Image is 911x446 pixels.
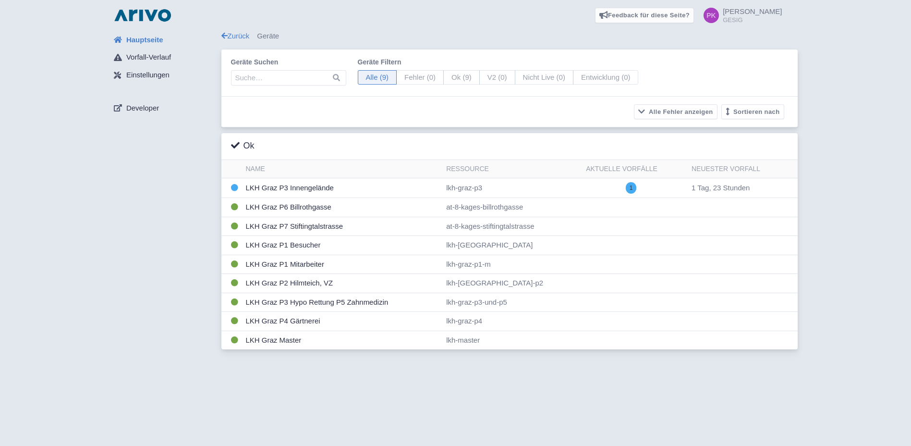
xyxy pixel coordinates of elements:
span: Fehler (0) [396,70,444,85]
span: V2 (0) [479,70,515,85]
td: lkh-graz-p1-m [442,255,582,274]
td: LKH Graz P4 Gärtnerei [242,312,443,331]
td: LKH Graz P3 Hypo Rettung P5 Zahnmedizin [242,293,443,312]
span: 1 Tag, 23 Stunden [692,184,750,192]
span: Nicht Live (0) [515,70,573,85]
td: lkh-[GEOGRAPHIC_DATA]-p2 [442,274,582,293]
span: Einstellungen [126,70,170,81]
span: Ok (9) [443,70,480,85]
td: at-8-kages-billrothgasse [442,198,582,217]
td: LKH Graz P1 Besucher [242,236,443,255]
small: GESIG [723,17,782,23]
a: [PERSON_NAME] GESIG [698,8,782,23]
th: Ressource [442,160,582,178]
span: Entwicklung (0) [573,70,639,85]
span: [PERSON_NAME] [723,7,782,15]
a: Zurück [221,32,250,40]
a: Vorfall-Verlauf [106,49,221,67]
td: lkh-graz-p3 [442,178,582,198]
a: Einstellungen [106,66,221,85]
th: Name [242,160,443,178]
label: Geräte suchen [231,57,346,67]
h3: Ok [231,141,255,151]
td: LKH Graz P1 Mitarbeiter [242,255,443,274]
span: 1 [626,182,637,194]
td: lkh-master [442,331,582,349]
span: Hauptseite [126,35,163,46]
button: Sortieren nach [721,104,784,119]
label: Geräte filtern [358,57,639,67]
span: Developer [126,103,159,114]
th: Aktuelle Vorfälle [582,160,688,178]
td: LKH Graz Master [242,331,443,349]
td: at-8-kages-stiftingtalstrasse [442,217,582,236]
td: lkh-[GEOGRAPHIC_DATA] [442,236,582,255]
img: logo [112,8,173,23]
div: Geräte [221,31,798,42]
td: lkh-graz-p4 [442,312,582,331]
td: LKH Graz P6 Billrothgasse [242,198,443,217]
button: Alle Fehler anzeigen [634,104,717,119]
a: Hauptseite [106,31,221,49]
td: LKH Graz P7 Stiftingtalstrasse [242,217,443,236]
a: Developer [106,99,221,117]
span: Vorfall-Verlauf [126,52,171,63]
td: LKH Graz P3 Innengelände [242,178,443,198]
span: Alle (9) [358,70,397,85]
a: Feedback für diese Seite? [595,8,694,23]
td: lkh-graz-p3-und-p5 [442,293,582,312]
input: Suche… [231,70,346,86]
td: LKH Graz P2 Hilmteich, VZ [242,274,443,293]
th: Neuester Vorfall [688,160,798,178]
